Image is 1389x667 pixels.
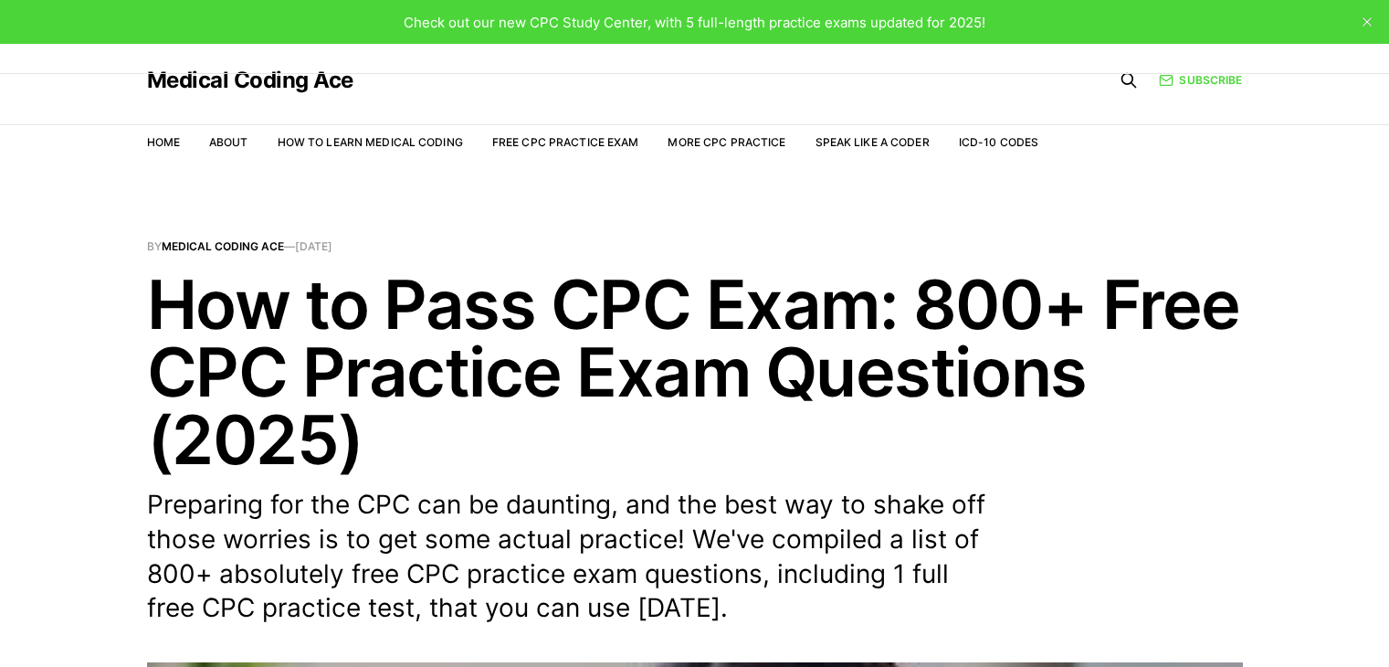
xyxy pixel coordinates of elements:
span: Check out our new CPC Study Center, with 5 full-length practice exams updated for 2025! [404,14,985,31]
time: [DATE] [295,239,332,253]
a: More CPC Practice [668,135,785,149]
a: Subscribe [1159,71,1242,89]
a: About [209,135,248,149]
a: Medical Coding Ace [162,239,284,253]
button: close [1352,7,1382,37]
a: ICD-10 Codes [959,135,1038,149]
span: By — [147,241,1243,252]
iframe: portal-trigger [1091,577,1389,667]
a: Home [147,135,180,149]
a: Speak Like a Coder [816,135,930,149]
h1: How to Pass CPC Exam: 800+ Free CPC Practice Exam Questions (2025) [147,270,1243,473]
a: Medical Coding Ace [147,69,353,91]
a: Free CPC Practice Exam [492,135,639,149]
p: Preparing for the CPC can be daunting, and the best way to shake off those worries is to get some... [147,488,987,626]
a: How to Learn Medical Coding [278,135,463,149]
